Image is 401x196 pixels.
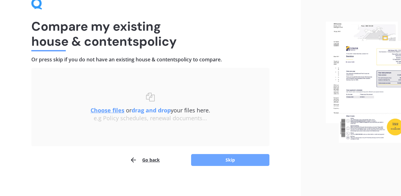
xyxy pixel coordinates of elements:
[31,56,269,63] h4: Or press skip if you do not have an existing house & contents policy to compare.
[91,106,124,114] u: Choose files
[44,115,257,122] div: e.g Policy schedules, renewal documents...
[31,19,269,49] h1: Compare my existing house & contents policy
[132,106,171,114] b: drag and drop
[326,22,401,143] img: files.webp
[91,106,210,114] span: or your files here.
[130,154,160,166] button: Go back
[191,154,269,166] button: Skip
